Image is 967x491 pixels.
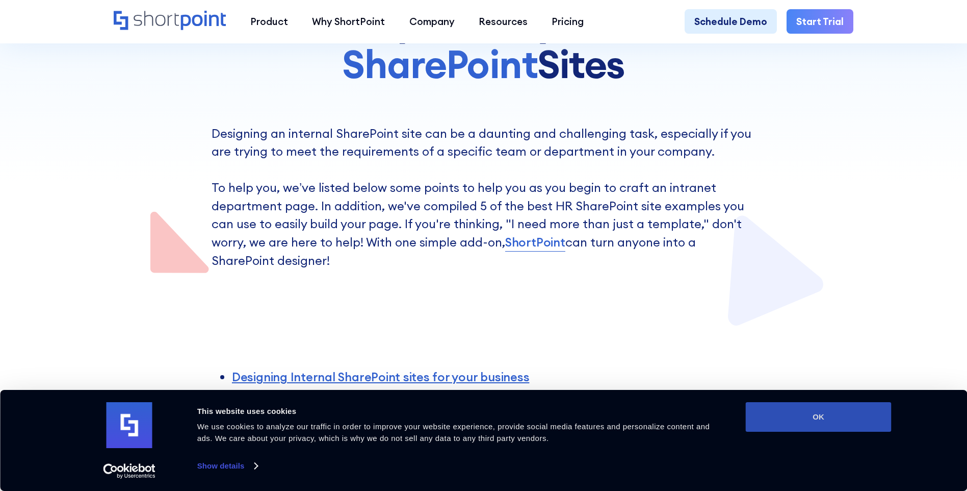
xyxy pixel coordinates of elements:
div: This website uses cookies [197,405,723,418]
a: Start Trial [787,9,853,33]
a: Designing Internal SharePoint sites for your business [232,369,529,384]
div: Company [409,14,455,29]
button: OK [746,402,892,432]
a: Why ShortPoint [300,9,397,33]
a: Company [397,9,466,33]
iframe: Chat Widget [783,373,967,491]
a: Pricing [540,9,596,33]
a: ShortPoint [505,233,565,252]
div: Resources [479,14,528,29]
a: Home [114,11,226,32]
a: Usercentrics Cookiebot - opens in a new window [85,463,174,479]
img: logo [107,402,152,448]
a: Show details [197,458,257,474]
span: We use cookies to analyze our traffic in order to improve your website experience, provide social... [197,422,710,443]
p: Designing an internal SharePoint site can be a daunting and challenging task, especially if you a... [212,125,755,270]
div: Product [250,14,288,29]
a: Schedule Demo [685,9,777,33]
a: Resources [466,9,539,33]
div: Why ShortPoint [312,14,385,29]
div: Pricing [552,14,584,29]
a: Product [238,9,300,33]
